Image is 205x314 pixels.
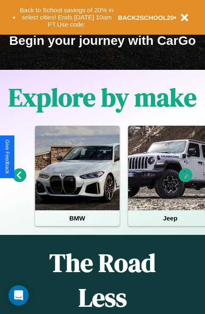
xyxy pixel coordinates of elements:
div: Give Feedback [4,140,10,174]
h1: Explore by make [8,80,197,115]
div: Open Intercom Messenger [8,285,29,306]
button: Back to School savings of 20% in select cities! Ends [DATE] 10am PT.Use code: [16,4,118,30]
b: BACK2SCHOOL20 [118,14,174,21]
h4: BMW [35,210,120,226]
